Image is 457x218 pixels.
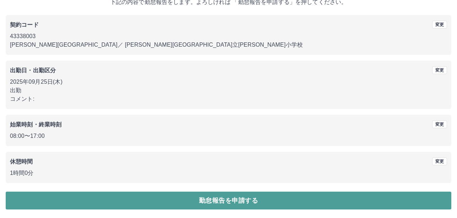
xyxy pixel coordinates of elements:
p: 08:00 〜 17:00 [10,132,447,140]
p: [PERSON_NAME][GEOGRAPHIC_DATA] ／ [PERSON_NAME][GEOGRAPHIC_DATA]立[PERSON_NAME]小学校 [10,41,447,49]
button: 変更 [432,66,447,74]
p: 2025年09月25日(木) [10,78,447,86]
p: 出勤 [10,86,447,95]
button: 変更 [432,157,447,165]
b: 契約コード [10,22,39,28]
b: 出勤日・出勤区分 [10,67,56,73]
button: 勤怠報告を申請する [6,192,451,209]
p: 43338003 [10,32,447,41]
b: 始業時刻・終業時刻 [10,121,61,128]
p: コメント: [10,95,447,103]
button: 変更 [432,21,447,28]
p: 1時間0分 [10,169,447,177]
button: 変更 [432,120,447,128]
b: 休憩時間 [10,159,33,165]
